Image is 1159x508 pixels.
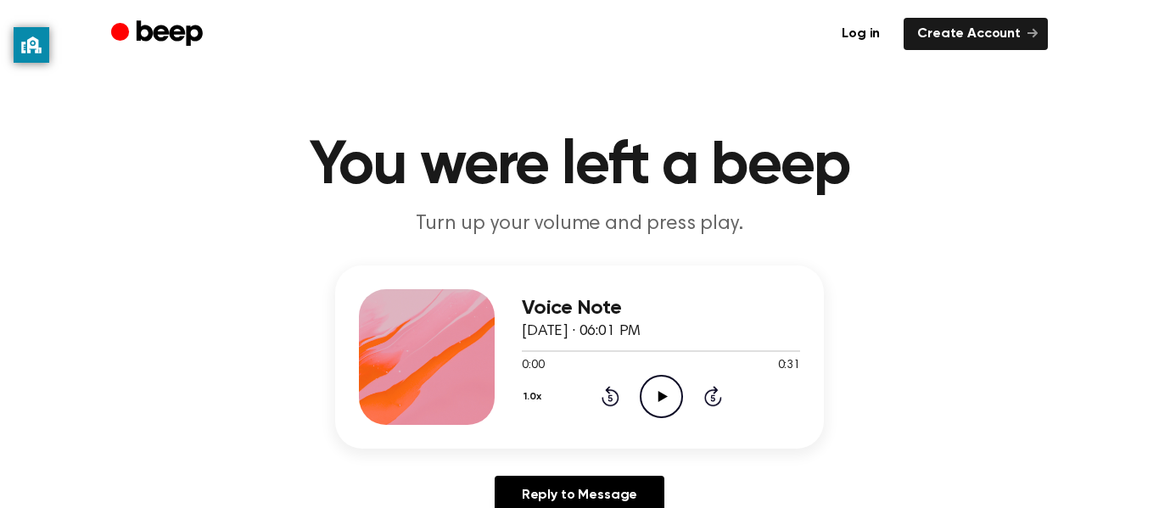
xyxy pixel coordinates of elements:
a: Log in [828,18,893,50]
span: 0:31 [778,357,800,375]
span: 0:00 [522,357,544,375]
p: Turn up your volume and press play. [254,210,905,238]
a: Beep [111,18,207,51]
h3: Voice Note [522,297,800,320]
h1: You were left a beep [145,136,1014,197]
span: [DATE] · 06:01 PM [522,324,641,339]
a: Create Account [904,18,1048,50]
button: 1.0x [522,382,548,411]
button: privacy banner [14,27,49,63]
